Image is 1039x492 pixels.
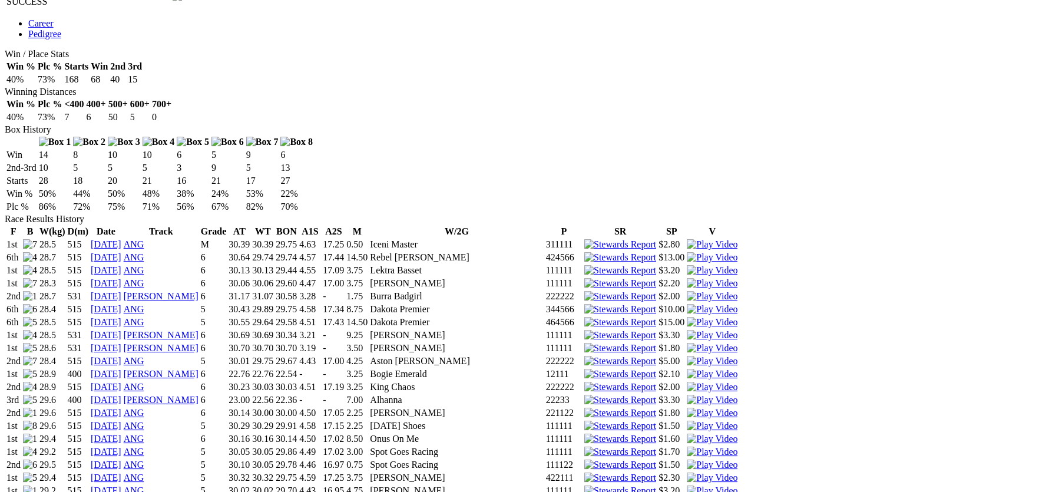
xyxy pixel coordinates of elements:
[91,369,121,379] a: [DATE]
[687,473,737,483] img: Play Video
[107,162,141,174] td: 5
[124,369,198,379] a: [PERSON_NAME]
[39,239,66,250] td: 28.5
[124,434,144,444] a: ANG
[658,239,685,250] td: $2.80
[91,291,121,301] a: [DATE]
[67,303,90,315] td: 515
[687,434,737,444] img: Play Video
[252,303,274,315] td: 29.89
[228,239,250,250] td: 30.39
[64,61,89,72] th: Starts
[280,175,313,187] td: 27
[584,343,656,354] img: Stewards Report
[6,175,37,187] td: Starts
[246,149,279,161] td: 9
[6,265,21,276] td: 1st
[91,382,121,392] a: [DATE]
[658,265,685,276] td: $3.20
[687,382,737,392] a: View replay
[211,201,244,213] td: 67%
[91,395,121,405] a: [DATE]
[38,188,72,200] td: 50%
[687,395,737,405] img: Play Video
[322,303,345,315] td: 17.34
[23,291,37,302] img: 1
[72,175,106,187] td: 18
[91,239,121,249] a: [DATE]
[39,226,66,237] th: W(kg)
[124,239,144,249] a: ANG
[6,252,21,263] td: 6th
[687,265,737,276] img: Play Video
[23,265,37,276] img: 4
[86,111,107,123] td: 6
[584,434,656,444] img: Stewards Report
[177,137,209,147] img: Box 5
[6,162,37,174] td: 2nd-3rd
[687,421,737,431] img: Play Video
[28,18,54,28] a: Career
[275,278,297,289] td: 29.60
[280,162,313,174] td: 13
[6,149,37,161] td: Win
[299,290,321,302] td: 3.28
[73,137,105,147] img: Box 2
[252,226,274,237] th: WT
[23,278,37,289] img: 7
[228,278,250,289] td: 30.06
[124,356,144,366] a: ANG
[275,239,297,250] td: 29.75
[6,278,21,289] td: 1st
[23,421,37,431] img: 8
[584,317,656,328] img: Stewards Report
[200,226,227,237] th: Grade
[584,356,656,366] img: Stewards Report
[252,239,274,250] td: 30.39
[142,201,176,213] td: 71%
[584,304,656,315] img: Stewards Report
[67,290,90,302] td: 531
[275,252,297,263] td: 29.74
[124,343,198,353] a: [PERSON_NAME]
[90,226,122,237] th: Date
[23,473,37,483] img: 5
[299,252,321,263] td: 4.57
[687,447,737,457] a: View replay
[369,303,544,315] td: Dakota Premier
[687,460,737,470] a: View replay
[86,98,107,110] th: 400+
[124,447,144,457] a: ANG
[6,111,36,123] td: 40%
[5,214,1034,224] div: Race Results History
[91,447,121,457] a: [DATE]
[280,137,313,147] img: Box 8
[37,74,62,85] td: 73%
[124,382,144,392] a: ANG
[584,239,656,250] img: Stewards Report
[584,473,656,483] img: Stewards Report
[6,303,21,315] td: 6th
[687,317,737,328] img: Play Video
[23,369,37,379] img: 5
[275,265,297,276] td: 29.44
[6,188,37,200] td: Win %
[299,265,321,276] td: 4.55
[687,421,737,431] a: View replay
[176,162,210,174] td: 3
[584,421,656,431] img: Stewards Report
[299,226,321,237] th: A1S
[246,188,279,200] td: 53%
[124,265,144,275] a: ANG
[5,87,1034,97] div: Winning Distances
[110,74,126,85] td: 40
[280,149,313,161] td: 6
[687,239,737,249] a: View replay
[228,303,250,315] td: 30.43
[687,317,737,327] a: View replay
[91,265,121,275] a: [DATE]
[67,252,90,263] td: 515
[91,343,121,353] a: [DATE]
[124,460,144,470] a: ANG
[687,460,737,470] img: Play Video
